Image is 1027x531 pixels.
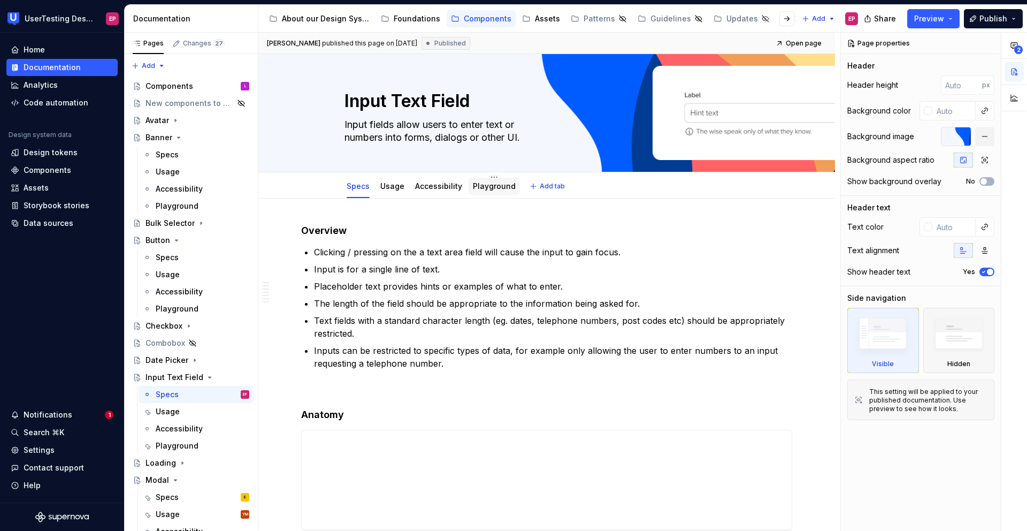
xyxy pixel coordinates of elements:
a: Assets [6,179,118,196]
div: Text color [847,222,884,232]
label: Yes [963,268,975,276]
a: Accessibility [139,283,254,300]
button: Help [6,477,118,494]
input: Auto [932,217,976,237]
h4: Anatomy [301,408,792,421]
div: Code automation [24,97,88,108]
span: Share [874,13,896,24]
a: Specs [139,146,254,163]
a: Accessibility [139,180,254,198]
div: Search ⌘K [24,427,64,438]
span: Add [812,14,825,23]
div: Button [145,235,170,246]
div: Banner [145,132,172,143]
a: Accessibility [139,420,254,437]
div: Show background overlay [847,176,941,187]
a: Guidelines [633,10,707,27]
a: Components [6,162,118,179]
div: About our Design System [282,13,370,24]
div: Background color [847,105,911,116]
div: Storybook stories [24,200,89,211]
a: Checkbox [128,317,254,335]
div: Accessibility [156,184,203,194]
a: Combobox [128,335,254,352]
h4: Overview [301,224,792,237]
textarea: Input Text Field [342,88,747,114]
p: The length of the field should be appropriate to the information being asked for. [314,297,792,310]
a: UsageYM [139,506,254,523]
div: Accessibility [411,175,466,197]
div: Text alignment [847,245,899,256]
a: SpecsE [139,489,254,506]
div: Components [145,81,193,92]
div: Patterns [584,13,615,24]
div: Combobox [145,338,185,348]
div: Data sources [24,218,73,229]
div: Hidden [923,308,995,373]
div: Visible [872,360,894,368]
div: Components [464,13,511,24]
a: Design tokens [6,144,118,161]
a: Date Picker [128,352,254,369]
span: Preview [914,13,944,24]
img: 41adf70f-fc1c-4662-8e2d-d2ab9c673b1b.png [7,12,20,25]
div: Changes [183,39,225,48]
a: Bulk Selector [128,215,254,232]
div: Background aspect ratio [847,155,934,165]
a: Playground [139,198,254,215]
a: Usage [139,163,254,180]
a: Accessibility [415,181,462,191]
a: Home [6,41,118,58]
p: Placeholder text provides hints or examples of what to enter. [314,280,792,293]
a: Usage [139,403,254,420]
span: Add [142,62,155,70]
div: EP [848,14,855,23]
a: Usage [139,266,254,283]
button: Share [859,9,903,28]
div: Specs [156,252,179,263]
a: Input Text Field [128,369,254,386]
a: Open page [772,36,826,51]
a: Analytics [6,77,118,94]
span: Open page [786,39,822,48]
button: Contact support [6,459,118,476]
p: Inputs can be restricted to specific types of data, for example only allowing the user to enter n... [314,344,792,370]
a: Loading [128,454,254,472]
a: Avatar [128,112,254,129]
div: Avatar [145,115,169,126]
div: UserTesting Design System [25,13,93,24]
p: Text fields with a standard character length (eg. dates, telephone numbers, post codes etc) shoul... [314,314,792,340]
div: Pages [133,39,164,48]
div: Contact support [24,462,84,473]
div: New components to be added [145,98,234,109]
span: 27 [213,39,225,48]
div: Background image [847,131,914,142]
div: Bulk Selector [145,218,195,229]
a: Usage [380,181,404,191]
span: Publish [979,13,1007,24]
div: Usage [156,509,180,520]
div: Accessibility [156,286,203,297]
div: Analytics [24,80,58,90]
div: Side navigation [847,293,906,304]
button: Publish [964,9,1023,28]
div: Assets [24,183,49,193]
div: Documentation [24,62,81,73]
button: UserTesting Design SystemEP [2,7,122,30]
div: Notifications [24,409,72,420]
p: Input is for a single line of text. [314,263,792,276]
div: Components [24,165,71,176]
div: Settings [24,445,55,456]
div: Checkbox [145,321,182,331]
div: Design system data [9,131,72,139]
div: Accessibility [156,423,203,434]
div: Specs [156,149,179,160]
div: Usage [156,269,180,280]
input: Auto [932,101,976,120]
p: px [982,81,990,89]
div: Foundations [394,13,440,24]
div: EP [109,14,116,23]
div: Playground [156,441,198,451]
span: 1 [105,411,113,419]
div: Modal [145,475,169,486]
